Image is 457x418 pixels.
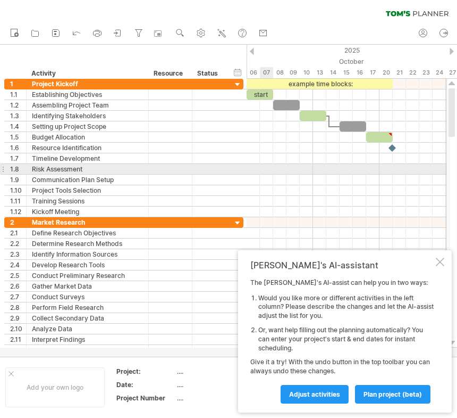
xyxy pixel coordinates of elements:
[355,385,430,404] a: plan project (beta)
[10,239,26,249] div: 2.2
[31,68,142,79] div: Activity
[32,271,143,281] div: Conduct Preliminary Research
[419,67,433,78] div: Thursday, 23 October 2025
[32,228,143,238] div: Define Research Objectives
[32,153,143,163] div: Timeline Development
[260,67,273,78] div: Tuesday, 7 October 2025
[5,367,105,407] div: Add your own logo
[32,334,143,345] div: Interpret Findings
[250,260,434,271] div: [PERSON_NAME]'s AI-assistant
[10,89,26,100] div: 1.1
[32,239,143,249] div: Determine Research Methods
[286,67,300,78] div: Thursday, 9 October 2025
[326,67,340,78] div: Tuesday, 14 October 2025
[10,228,26,238] div: 2.1
[247,89,273,100] div: start
[10,143,26,153] div: 1.6
[32,292,143,302] div: Conduct Surveys
[10,207,26,217] div: 1.12
[10,313,26,323] div: 2.9
[353,67,366,78] div: Thursday, 16 October 2025
[281,385,349,404] a: Adjust activities
[32,345,143,355] div: Document and Present Research Results
[10,345,26,355] div: 2.12
[10,292,26,302] div: 2.7
[32,196,143,206] div: Training Sessions
[10,271,26,281] div: 2.5
[32,89,143,100] div: Establishing Objectives
[250,278,434,403] div: The [PERSON_NAME]'s AI-assist can help you in two ways: Give it a try! With the undo button in th...
[154,68,186,79] div: Resource
[32,313,143,323] div: Collect Secondary Data
[116,394,175,403] div: Project Number
[177,367,266,376] div: ....
[10,302,26,313] div: 2.8
[10,164,26,174] div: 1.8
[379,67,393,78] div: Monday, 20 October 2025
[177,380,266,389] div: ....
[32,302,143,313] div: Perform Field Research
[10,100,26,110] div: 1.2
[247,67,260,78] div: Monday, 6 October 2025
[32,111,143,121] div: Identifying Stakeholders
[10,249,26,259] div: 2.3
[10,121,26,132] div: 1.4
[10,175,26,185] div: 1.9
[10,217,26,227] div: 2
[313,67,326,78] div: Monday, 13 October 2025
[10,334,26,345] div: 2.11
[32,324,143,334] div: Analyze Data
[32,249,143,259] div: Identify Information Sources
[10,185,26,195] div: 1.10
[340,67,353,78] div: Wednesday, 15 October 2025
[273,67,286,78] div: Wednesday, 8 October 2025
[10,260,26,270] div: 2.4
[366,67,379,78] div: Friday, 17 October 2025
[258,326,434,353] li: Or, want help filling out the planning automatically? You can enter your project's start & end da...
[10,196,26,206] div: 1.11
[32,143,143,153] div: Resource Identification
[10,79,26,89] div: 1
[10,132,26,142] div: 1.5
[32,185,143,195] div: Project Tools Selection
[32,260,143,270] div: Develop Research Tools
[32,207,143,217] div: Kickoff Meeting
[363,390,422,398] span: plan project (beta)
[10,111,26,121] div: 1.3
[177,394,266,403] div: ....
[32,100,143,110] div: Assembling Project Team
[258,294,434,321] li: Would you like more or different activities in the left column? Please describe the changes and l...
[32,217,143,227] div: Market Research
[116,380,175,389] div: Date:
[32,281,143,291] div: Gather Market Data
[116,367,175,376] div: Project:
[10,153,26,163] div: 1.7
[32,164,143,174] div: Risk Assessment
[32,175,143,185] div: Communication Plan Setup
[32,121,143,132] div: Setting up Project Scope
[300,67,313,78] div: Friday, 10 October 2025
[247,79,393,89] div: example time blocks:
[406,67,419,78] div: Wednesday, 22 October 2025
[289,390,340,398] span: Adjust activities
[10,324,26,334] div: 2.10
[32,132,143,142] div: Budget Allocation
[10,281,26,291] div: 2.6
[32,79,143,89] div: Project Kickoff
[433,67,446,78] div: Friday, 24 October 2025
[197,68,221,79] div: Status
[393,67,406,78] div: Tuesday, 21 October 2025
